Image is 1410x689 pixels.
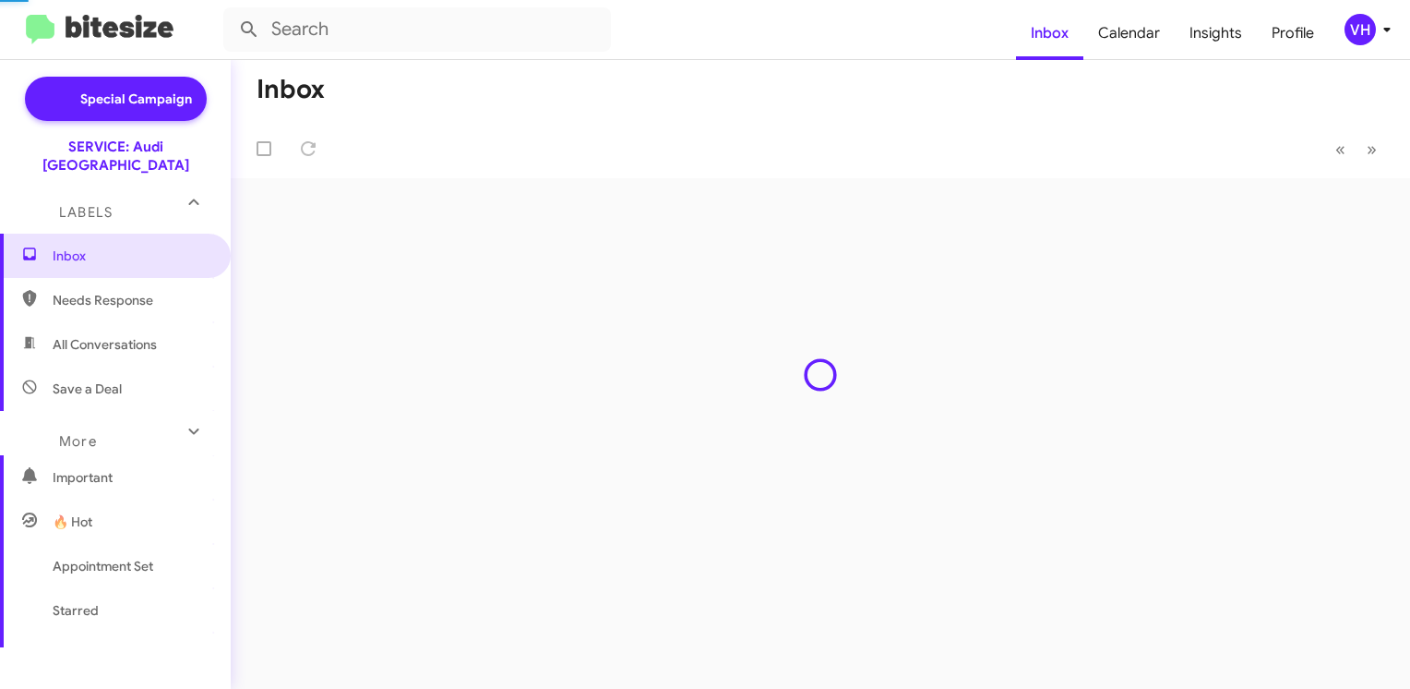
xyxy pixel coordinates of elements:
span: Special Campaign [80,90,192,108]
div: VH [1344,14,1376,45]
button: Next [1356,130,1388,168]
span: « [1335,138,1345,161]
a: Insights [1175,6,1257,60]
button: Previous [1324,130,1356,168]
nav: Page navigation example [1325,130,1388,168]
span: More [59,433,97,450]
span: Sent [53,646,79,664]
a: Special Campaign [25,77,207,121]
span: All Conversations [53,335,157,354]
span: Inbox [53,247,209,265]
span: Needs Response [53,291,209,309]
button: VH [1329,14,1390,45]
input: Search [223,7,611,52]
span: Starred [53,601,99,620]
a: Calendar [1083,6,1175,60]
span: Appointment Set [53,557,153,575]
span: Important [53,468,209,487]
span: » [1367,138,1377,161]
a: Profile [1257,6,1329,60]
a: Inbox [1016,6,1083,60]
span: 🔥 Hot [53,513,92,531]
span: Labels [59,204,113,221]
h1: Inbox [257,75,325,104]
span: Save a Deal [53,380,122,398]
